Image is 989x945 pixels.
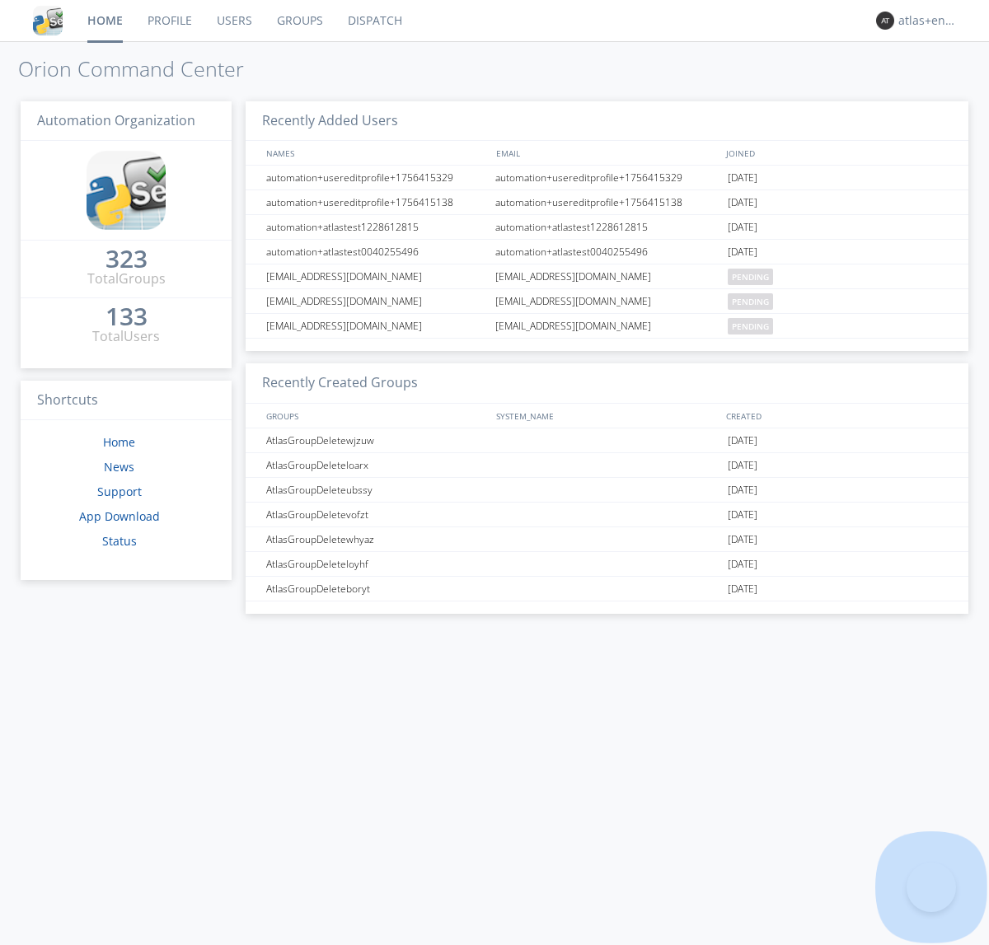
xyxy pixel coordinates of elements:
[246,190,968,215] a: automation+usereditprofile+1756415138automation+usereditprofile+1756415138[DATE]
[105,308,148,325] div: 133
[21,381,232,421] h3: Shortcuts
[262,264,490,288] div: [EMAIL_ADDRESS][DOMAIN_NAME]
[246,101,968,142] h3: Recently Added Users
[491,314,724,338] div: [EMAIL_ADDRESS][DOMAIN_NAME]
[728,215,757,240] span: [DATE]
[246,289,968,314] a: [EMAIL_ADDRESS][DOMAIN_NAME][EMAIL_ADDRESS][DOMAIN_NAME]pending
[728,503,757,527] span: [DATE]
[728,453,757,478] span: [DATE]
[246,240,968,264] a: automation+atlastest0040255496automation+atlastest0040255496[DATE]
[262,527,490,551] div: AtlasGroupDeletewhyaz
[491,166,724,189] div: automation+usereditprofile+1756415329
[491,240,724,264] div: automation+atlastest0040255496
[262,577,490,601] div: AtlasGroupDeleteboryt
[246,215,968,240] a: automation+atlastest1228612815automation+atlastest1228612815[DATE]
[728,527,757,552] span: [DATE]
[246,166,968,190] a: automation+usereditprofile+1756415329automation+usereditprofile+1756415329[DATE]
[728,269,773,285] span: pending
[246,577,968,601] a: AtlasGroupDeleteboryt[DATE]
[262,453,490,477] div: AtlasGroupDeleteloarx
[728,318,773,334] span: pending
[33,6,63,35] img: cddb5a64eb264b2086981ab96f4c1ba7
[728,293,773,310] span: pending
[262,190,490,214] div: automation+usereditprofile+1756415138
[728,428,757,453] span: [DATE]
[262,289,490,313] div: [EMAIL_ADDRESS][DOMAIN_NAME]
[262,552,490,576] div: AtlasGroupDeleteloyhf
[491,289,724,313] div: [EMAIL_ADDRESS][DOMAIN_NAME]
[491,215,724,239] div: automation+atlastest1228612815
[87,269,166,288] div: Total Groups
[262,503,490,526] div: AtlasGroupDeletevofzt
[728,552,757,577] span: [DATE]
[728,240,757,264] span: [DATE]
[262,166,490,189] div: automation+usereditprofile+1756415329
[491,190,724,214] div: automation+usereditprofile+1756415138
[262,314,490,338] div: [EMAIL_ADDRESS][DOMAIN_NAME]
[728,166,757,190] span: [DATE]
[105,250,148,267] div: 323
[728,478,757,503] span: [DATE]
[246,527,968,552] a: AtlasGroupDeletewhyaz[DATE]
[262,404,488,428] div: GROUPS
[246,363,968,404] h3: Recently Created Groups
[37,111,195,129] span: Automation Organization
[262,240,490,264] div: automation+atlastest0040255496
[103,434,135,450] a: Home
[92,327,160,346] div: Total Users
[492,404,722,428] div: SYSTEM_NAME
[722,141,953,165] div: JOINED
[246,478,968,503] a: AtlasGroupDeleteubssy[DATE]
[246,453,968,478] a: AtlasGroupDeleteloarx[DATE]
[907,863,956,912] iframe: Toggle Customer Support
[246,503,968,527] a: AtlasGroupDeletevofzt[DATE]
[262,141,488,165] div: NAMES
[728,577,757,601] span: [DATE]
[79,508,160,524] a: App Download
[102,533,137,549] a: Status
[246,264,968,289] a: [EMAIL_ADDRESS][DOMAIN_NAME][EMAIL_ADDRESS][DOMAIN_NAME]pending
[246,428,968,453] a: AtlasGroupDeletewjzuw[DATE]
[262,478,490,502] div: AtlasGroupDeleteubssy
[898,12,960,29] div: atlas+english0002
[262,215,490,239] div: automation+atlastest1228612815
[104,459,134,475] a: News
[97,484,142,499] a: Support
[728,190,757,215] span: [DATE]
[876,12,894,30] img: 373638.png
[105,308,148,327] a: 133
[722,404,953,428] div: CREATED
[246,552,968,577] a: AtlasGroupDeleteloyhf[DATE]
[87,151,166,230] img: cddb5a64eb264b2086981ab96f4c1ba7
[491,264,724,288] div: [EMAIL_ADDRESS][DOMAIN_NAME]
[105,250,148,269] a: 323
[262,428,490,452] div: AtlasGroupDeletewjzuw
[492,141,722,165] div: EMAIL
[246,314,968,339] a: [EMAIL_ADDRESS][DOMAIN_NAME][EMAIL_ADDRESS][DOMAIN_NAME]pending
